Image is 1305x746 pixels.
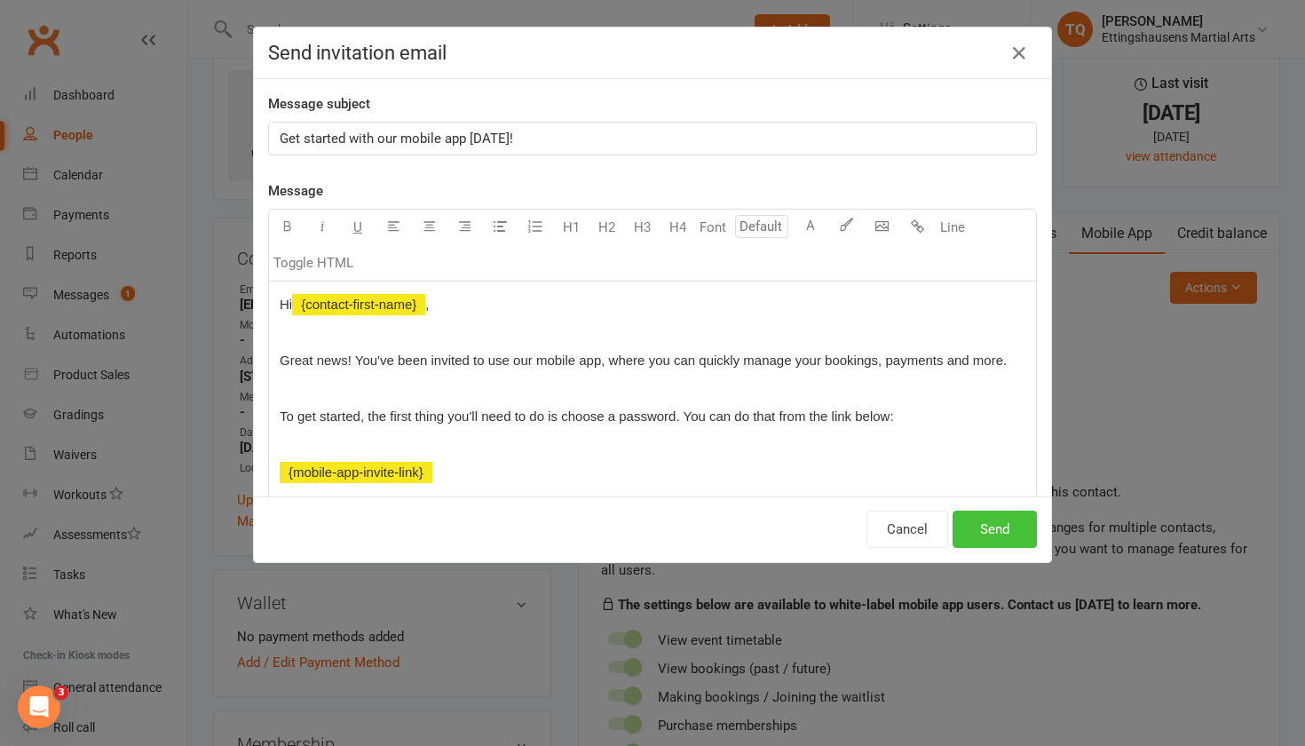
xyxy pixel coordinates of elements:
[280,409,894,424] span: To get started, the first thing you'll need to do is choose a password. You can do that from the ...
[935,210,970,245] button: Line
[280,297,292,312] span: Hi
[340,210,376,245] button: U
[553,210,589,245] button: H1
[1005,39,1033,67] button: Close
[660,210,695,245] button: H4
[353,219,362,235] span: U
[268,180,323,202] label: Message
[425,297,429,312] span: ,
[18,686,60,728] iframe: Intercom live chat
[953,511,1037,548] button: Send
[268,42,1037,64] h4: Send invitation email
[269,245,358,281] button: Toggle HTML
[54,686,68,700] span: 3
[735,215,788,238] input: Default
[280,353,1007,368] span: Great news! You've been invited to use our mobile app, where you can quickly manage your bookings...
[268,93,370,115] label: Message subject
[589,210,624,245] button: H2
[280,131,513,147] span: Get started with our mobile app [DATE]!
[866,511,948,548] button: Cancel
[793,210,828,245] button: A
[695,210,731,245] button: Font
[624,210,660,245] button: H3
